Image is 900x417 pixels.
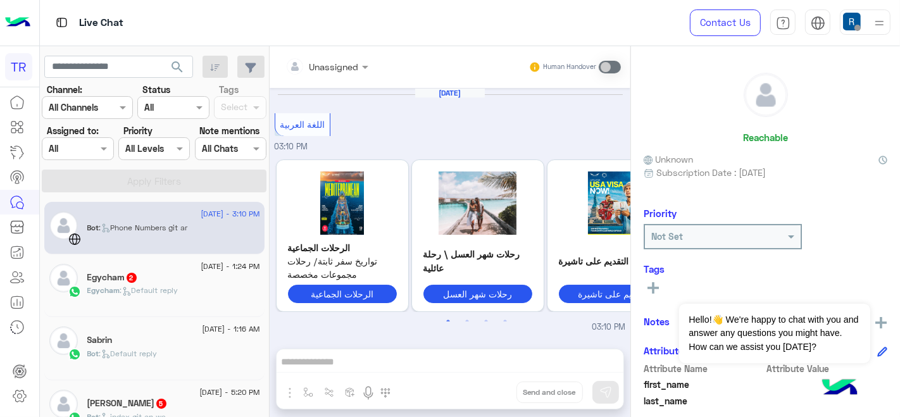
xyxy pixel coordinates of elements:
span: Attribute Name [644,362,765,375]
button: 2 of 2 [461,315,473,328]
img: tab [54,15,70,30]
img: defaultAdmin.png [49,211,78,240]
p: التقديم على تاشيرة [559,254,668,268]
label: Note mentions [199,124,259,137]
img: NDc2NDM4ODczXzkyNTAxODA1OTc4ODYxOV8zNTk1NDkzMDUyMDI0MjU3MDA1X24uanBn.jpg [559,171,668,235]
h5: Sabrin [87,335,113,345]
span: Bot [87,223,99,232]
h6: Notes [644,316,670,327]
img: defaultAdmin.png [49,264,78,292]
label: Status [142,83,170,96]
img: tab [776,16,791,30]
span: [DATE] - 5:20 PM [199,387,259,398]
button: Send and close [516,382,583,403]
img: Logo [5,9,30,36]
img: profile [872,15,887,31]
span: search [170,59,185,75]
label: Channel: [47,83,82,96]
h5: Egycham [87,272,138,283]
span: Subscription Date : [DATE] [656,166,766,179]
img: WhatsApp [68,348,81,361]
span: Bot [87,349,99,358]
img: defaultAdmin.png [744,73,787,116]
p: رحلات شهر العسل \ رحلة عائلية [423,247,532,275]
img: defaultAdmin.png [49,327,78,355]
span: Unknown [644,152,693,166]
h6: Reachable [743,132,788,143]
span: 5 [156,399,166,409]
span: Hello!👋 We're happy to chat with you and answer any questions you might have. How can we assist y... [679,304,870,363]
h6: Tags [644,263,887,275]
img: hulul-logo.png [818,366,862,411]
button: search [162,56,193,83]
a: Contact Us [690,9,761,36]
a: tab [770,9,796,36]
span: first_name [644,378,765,391]
h6: [DATE] [415,89,485,97]
p: الرحلات الجماعية [288,241,397,254]
p: Live Chat [79,15,123,32]
button: 4 of 2 [499,315,511,328]
span: : Default reply [120,285,178,295]
button: الرحلات الجماعية [288,285,397,303]
span: تواريخ سفر ثابتة/ رحلات مجموعات مخصصة [288,254,397,282]
span: Egycham [87,285,120,295]
span: اللغة العربية [280,119,325,130]
button: 3 of 2 [480,315,492,328]
span: 03:10 PM [275,142,308,151]
span: 03:10 PM [592,321,626,333]
div: TR [5,53,32,80]
span: [DATE] - 3:10 PM [201,208,259,220]
img: add [875,317,887,328]
img: WhatsApp [68,285,81,298]
label: Priority [123,124,153,137]
span: : Phone Numbers git ar [99,223,188,232]
h6: Attributes [644,345,689,356]
label: Assigned to: [47,124,99,137]
span: : Default reply [99,349,158,358]
span: [DATE] - 1:16 AM [202,323,259,335]
span: last_name [644,394,765,408]
img: U2NyZWVuc2hvdCAyMDI1LTAyLTEyIDE3MjI1NC5qcGc%3D.jpg [288,171,397,235]
h6: Priority [644,208,677,219]
button: Apply Filters [42,170,266,192]
span: Attribute Value [767,362,888,375]
span: 2 [127,273,137,283]
img: VW50aXRsZWQyMi5qcGc%3D.jpg [423,171,532,235]
button: 1 of 2 [442,315,454,328]
span: [DATE] - 1:24 PM [201,261,259,272]
img: WebChat [68,233,81,246]
img: tab [811,16,825,30]
h5: Heba Elmahdy [87,398,168,409]
small: Human Handover [543,62,596,72]
button: رحلات شهر العسل [423,285,532,303]
img: userImage [843,13,861,30]
button: التقديم على تاشيرة [559,285,668,303]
